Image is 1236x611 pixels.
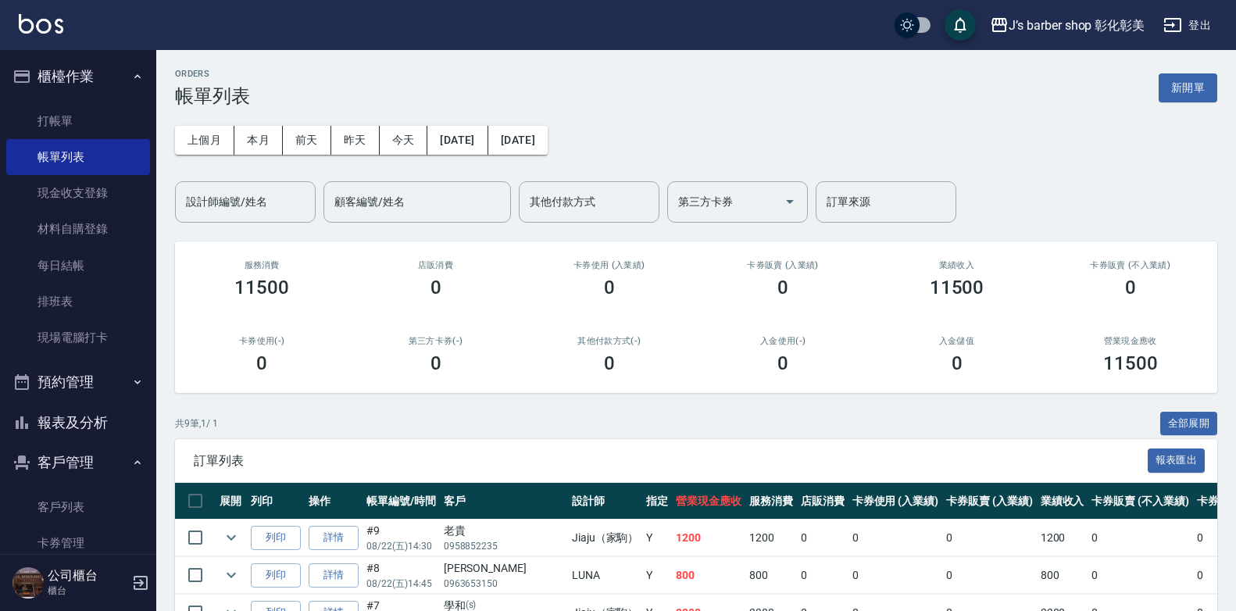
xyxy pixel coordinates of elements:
[797,520,848,556] td: 0
[19,14,63,34] img: Logo
[380,126,428,155] button: 今天
[367,336,503,346] h2: 第三方卡券(-)
[1088,483,1192,520] th: 卡券販賣 (不入業績)
[6,442,150,483] button: 客戶管理
[1160,412,1218,436] button: 全部展開
[797,483,848,520] th: 店販消費
[305,483,363,520] th: 操作
[888,260,1024,270] h2: 業績收入
[952,352,963,374] h3: 0
[175,69,250,79] h2: ORDERS
[1148,452,1206,467] a: 報表匯出
[309,526,359,550] a: 詳情
[1037,557,1088,594] td: 800
[848,520,943,556] td: 0
[777,189,802,214] button: Open
[1159,73,1217,102] button: 新開單
[48,584,127,598] p: 櫃台
[194,260,330,270] h3: 服務消費
[942,557,1037,594] td: 0
[6,525,150,561] a: 卡券管理
[175,126,234,155] button: 上個月
[1009,16,1145,35] div: J’s barber shop 彰化彰美
[568,520,643,556] td: Jiaju（家駒）
[331,126,380,155] button: 昨天
[777,352,788,374] h3: 0
[367,260,503,270] h2: 店販消費
[541,260,677,270] h2: 卡券使用 (入業績)
[6,56,150,97] button: 櫃檯作業
[1103,352,1158,374] h3: 11500
[444,523,564,539] div: 老貴
[247,483,305,520] th: 列印
[848,483,943,520] th: 卡券使用 (入業績)
[745,557,797,594] td: 800
[430,352,441,374] h3: 0
[797,557,848,594] td: 0
[444,560,564,577] div: [PERSON_NAME]
[1088,520,1192,556] td: 0
[568,483,643,520] th: 設計師
[6,362,150,402] button: 預約管理
[777,277,788,298] h3: 0
[945,9,976,41] button: save
[568,557,643,594] td: LUNA
[6,211,150,247] a: 材料自購登錄
[6,248,150,284] a: 每日結帳
[1088,557,1192,594] td: 0
[1148,448,1206,473] button: 報表匯出
[715,260,851,270] h2: 卡券販賣 (入業績)
[1159,80,1217,95] a: 新開單
[1037,520,1088,556] td: 1200
[440,483,568,520] th: 客戶
[366,539,436,553] p: 08/22 (五) 14:30
[283,126,331,155] button: 前天
[427,126,488,155] button: [DATE]
[363,483,440,520] th: 帳單編號/時間
[1063,336,1198,346] h2: 營業現金應收
[6,175,150,211] a: 現金收支登錄
[604,352,615,374] h3: 0
[444,577,564,591] p: 0963653150
[642,557,672,594] td: Y
[488,126,548,155] button: [DATE]
[942,520,1037,556] td: 0
[363,520,440,556] td: #9
[604,277,615,298] h3: 0
[13,567,44,598] img: Person
[309,563,359,588] a: 詳情
[251,526,301,550] button: 列印
[220,563,243,587] button: expand row
[745,520,797,556] td: 1200
[672,557,745,594] td: 800
[194,336,330,346] h2: 卡券使用(-)
[672,520,745,556] td: 1200
[251,563,301,588] button: 列印
[430,277,441,298] h3: 0
[541,336,677,346] h2: 其他付款方式(-)
[444,539,564,553] p: 0958852235
[984,9,1151,41] button: J’s barber shop 彰化彰美
[6,320,150,356] a: 現場電腦打卡
[6,489,150,525] a: 客戶列表
[6,402,150,443] button: 報表及分析
[6,284,150,320] a: 排班表
[6,103,150,139] a: 打帳單
[194,453,1148,469] span: 訂單列表
[175,416,218,431] p: 共 9 筆, 1 / 1
[363,557,440,594] td: #8
[942,483,1037,520] th: 卡券販賣 (入業績)
[745,483,797,520] th: 服務消費
[220,526,243,549] button: expand row
[1037,483,1088,520] th: 業績收入
[848,557,943,594] td: 0
[715,336,851,346] h2: 入金使用(-)
[1157,11,1217,40] button: 登出
[642,520,672,556] td: Y
[1063,260,1198,270] h2: 卡券販賣 (不入業績)
[175,85,250,107] h3: 帳單列表
[48,568,127,584] h5: 公司櫃台
[366,577,436,591] p: 08/22 (五) 14:45
[216,483,247,520] th: 展開
[6,139,150,175] a: 帳單列表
